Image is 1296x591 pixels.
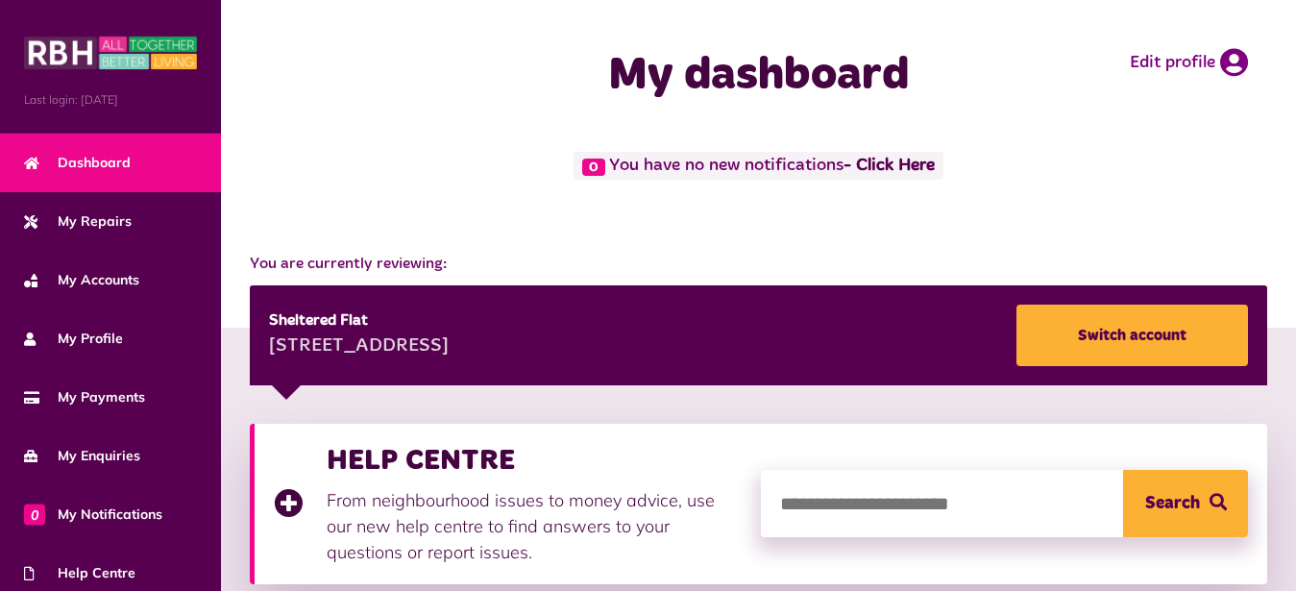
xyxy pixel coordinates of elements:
[509,48,1009,104] h1: My dashboard
[1123,470,1248,537] button: Search
[24,91,197,109] span: Last login: [DATE]
[269,332,449,361] div: [STREET_ADDRESS]
[1016,305,1248,366] a: Switch account
[24,563,135,583] span: Help Centre
[24,446,140,466] span: My Enquiries
[24,34,197,72] img: MyRBH
[24,211,132,232] span: My Repairs
[327,487,742,565] p: From neighbourhood issues to money advice, use our new help centre to find answers to your questi...
[327,443,742,478] h3: HELP CENTRE
[582,159,605,176] span: 0
[24,153,131,173] span: Dashboard
[269,309,449,332] div: Sheltered Flat
[24,270,139,290] span: My Accounts
[574,152,943,180] span: You have no new notifications
[24,505,162,525] span: My Notifications
[1130,48,1248,77] a: Edit profile
[844,158,935,175] a: - Click Here
[1145,470,1200,537] span: Search
[24,387,145,407] span: My Payments
[250,253,1267,276] span: You are currently reviewing:
[24,329,123,349] span: My Profile
[24,504,45,525] span: 0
